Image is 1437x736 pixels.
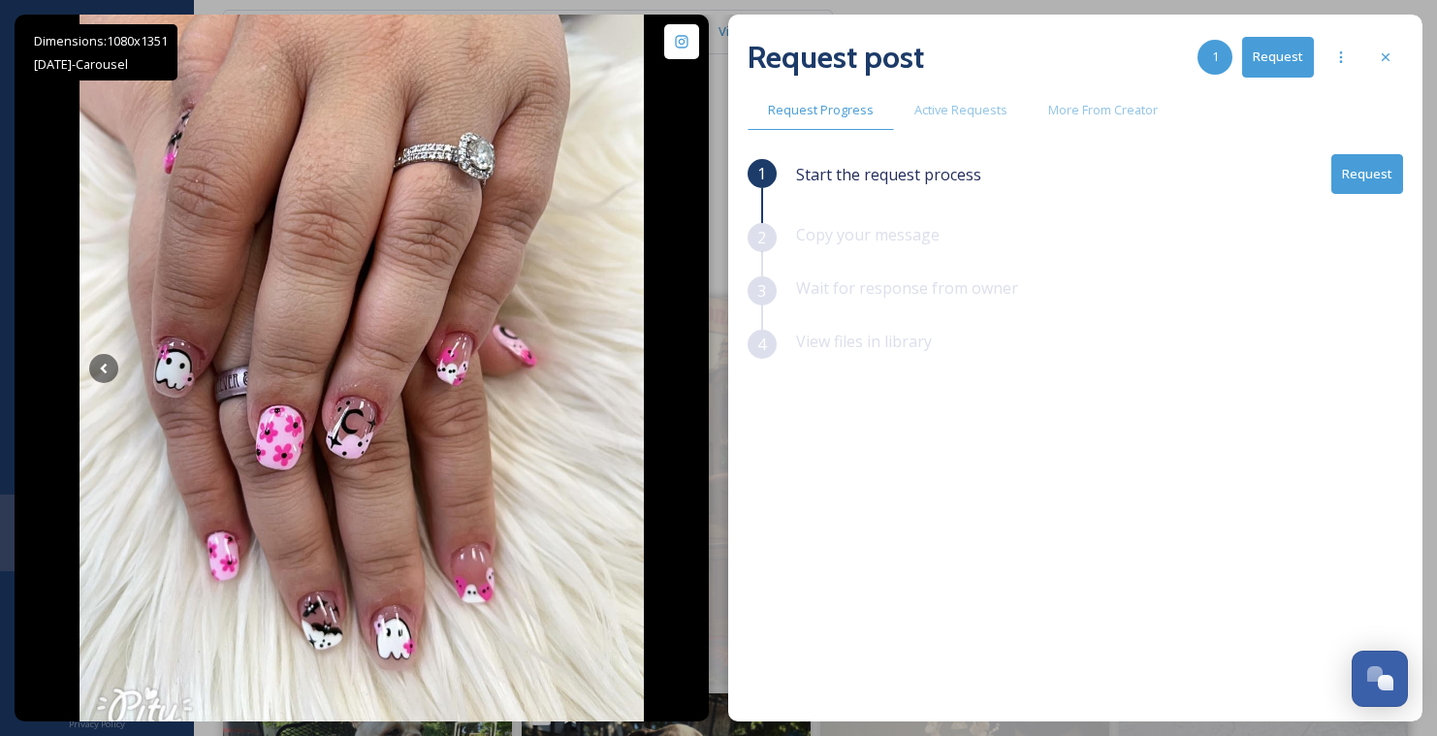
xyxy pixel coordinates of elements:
[796,224,940,245] span: Copy your message
[748,34,924,80] h2: Request post
[757,162,766,185] span: 1
[1352,651,1408,707] button: Open Chat
[768,101,874,119] span: Request Progress
[757,279,766,303] span: 3
[34,55,128,73] span: [DATE] - Carousel
[34,32,168,49] span: Dimensions: 1080 x 1351
[757,333,766,356] span: 4
[1212,48,1219,66] span: 1
[80,15,644,721] img: 📞📞 Please call to book an appointment: (𝟗𝟖𝟗) 😊 𝟔𝟓𝟐-𝟖𝟎𝟕𝟎 ═══ 𝓢𝓽𝓪𝓻 𝓝𝓪𝓲𝓵𝓼 & 𝓢𝓹𝓪 ═══ #𝓢𝓽𝓪𝓻 𝓝𝓪𝓲𝓵𝓼 & 𝓢𝓹...
[1048,101,1158,119] span: More From Creator
[1331,154,1403,194] button: Request
[1242,37,1314,77] button: Request
[796,331,932,352] span: View files in library
[914,101,1007,119] span: Active Requests
[796,277,1018,299] span: Wait for response from owner
[757,226,766,249] span: 2
[796,163,981,186] span: Start the request process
